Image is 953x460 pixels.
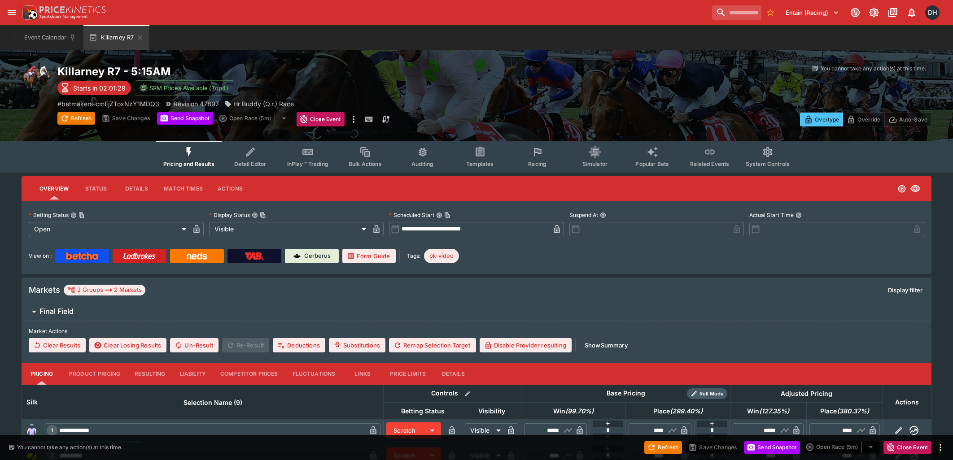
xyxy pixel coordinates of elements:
em: ( 99.70 %) [565,406,594,417]
p: Suspend At [569,211,598,219]
button: Toggle light/dark mode [866,4,882,21]
button: Killarney R7 [83,25,149,50]
p: Starts in 02:01:29 [73,83,126,93]
p: Scheduled Start [389,211,434,219]
img: Neds [187,252,207,260]
span: pk-video [424,252,459,260]
th: Controls [384,385,521,402]
span: Pricing and Results [163,161,214,167]
p: You cannot take any action(s) at this time. [17,443,122,451]
p: Overtype [815,115,839,124]
span: Simulator [582,161,608,167]
em: ( 299.40 %) [670,406,703,417]
button: Match Times [157,178,210,200]
div: Event type filters [156,141,797,173]
p: Actual Start Time [749,211,794,219]
button: No Bookmarks [763,5,778,20]
div: split button [217,112,293,125]
button: Details [433,363,473,385]
button: Notifications [904,4,920,21]
button: Overtype [800,113,843,126]
button: Clear Losing Results [89,338,166,352]
button: Resulting [127,363,172,385]
button: Auto-Save [884,113,931,126]
button: Fluctuations [285,363,343,385]
input: search [712,5,761,20]
button: Documentation [885,4,901,21]
div: Start From [800,113,931,126]
div: Hr Buddy (Q.r.) Race [224,99,294,108]
button: Override [843,113,884,126]
button: Display StatusCopy To Clipboard [252,212,258,218]
div: Betting Target: cerberus [424,249,459,263]
span: System Controls [746,161,790,167]
button: Links [342,363,383,385]
button: Pricing [22,363,62,385]
button: open drawer [4,4,20,21]
span: Place(299.40%) [643,406,713,417]
p: Copy To Clipboard [57,99,159,108]
span: Popular Bets [635,161,669,167]
div: David Howard [925,5,940,20]
span: 1 [49,427,55,434]
span: Auditing [411,161,433,167]
button: Product Pricing [62,363,127,385]
button: Final Field [22,303,931,321]
div: Base Pricing [603,388,649,399]
button: Copy To Clipboard [79,212,85,218]
button: Actual Start Time [796,212,802,218]
button: Status [76,178,116,200]
p: You cannot take any action(s) at this time. [821,65,926,73]
button: Send Snapshot [157,112,213,125]
label: Market Actions [29,325,924,338]
span: Win(99.70%) [543,406,603,417]
a: Cerberus [285,249,339,263]
a: Form Guide [342,249,396,263]
button: more [348,112,359,126]
span: Related Events [690,161,729,167]
button: more [935,442,946,453]
button: Close Event [297,112,345,126]
button: ShowSummary [579,338,633,352]
button: Substitutions [329,338,385,352]
span: Racing [528,161,546,167]
img: runner 1 [25,423,39,438]
img: PriceKinetics [39,6,106,13]
button: Disable Provider resulting [480,338,572,352]
img: Ladbrokes [123,252,156,260]
button: Un-Result [170,338,218,352]
div: 2 Groups 2 Markets [67,285,142,295]
button: Scheduled StartCopy To Clipboard [436,212,442,218]
p: Revision 47897 [174,99,219,108]
button: Liability [173,363,213,385]
span: Win(127.35%) [737,406,799,417]
img: Betcha [66,252,98,260]
img: Cerberus [293,252,301,260]
div: Visible [465,423,504,438]
button: Price Limits [383,363,433,385]
span: Betting Status [391,406,455,417]
button: Clear Results [29,338,86,352]
span: Place(380.37%) [810,406,879,417]
img: horse_racing.png [22,65,50,93]
label: Tags: [407,249,420,263]
p: Hr Buddy (Q.r.) Race [233,99,294,108]
button: Bulk edit [462,388,473,399]
div: Visible [209,222,370,236]
button: Betting StatusCopy To Clipboard [70,212,77,218]
span: Selection Name (9) [174,397,252,408]
div: Open [29,222,189,236]
button: Details [116,178,157,200]
span: Re-Result [222,338,269,352]
p: Display Status [209,211,250,219]
button: Remap Selection Target [389,338,476,352]
th: Adjusted Pricing [730,385,883,402]
span: Detail Editor [234,161,266,167]
img: Sportsbook Management [39,15,88,19]
button: SRM Prices Available (Top4) [135,80,234,95]
p: Override [857,115,880,124]
h5: Markets [29,285,60,295]
th: Actions [883,385,931,419]
button: Deductions [273,338,325,352]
